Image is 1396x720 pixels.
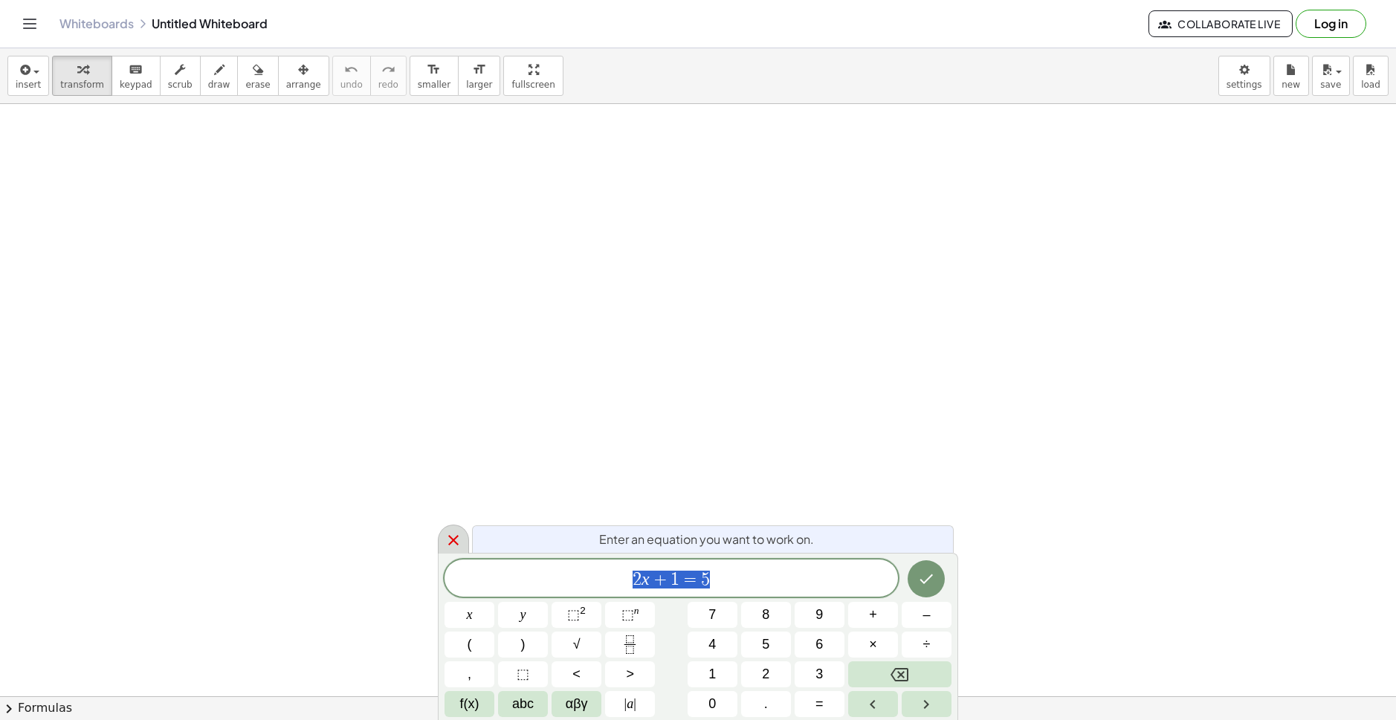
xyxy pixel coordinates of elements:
[1273,56,1309,96] button: new
[445,661,494,687] button: ,
[472,61,486,79] i: format_size
[208,80,230,90] span: draw
[708,694,716,714] span: 0
[512,694,534,714] span: abc
[633,696,636,711] span: |
[762,635,769,655] span: 5
[688,661,737,687] button: 1
[902,602,951,628] button: Minus
[741,691,791,717] button: .
[511,80,555,90] span: fullscreen
[370,56,407,96] button: redoredo
[923,635,931,655] span: ÷
[168,80,193,90] span: scrub
[1148,10,1293,37] button: Collaborate Live
[1227,80,1262,90] span: settings
[573,635,581,655] span: √
[340,80,363,90] span: undo
[908,560,945,597] button: Done
[378,80,398,90] span: redo
[520,605,526,625] span: y
[1218,56,1270,96] button: settings
[741,632,791,658] button: 5
[498,632,548,658] button: )
[7,56,49,96] button: insert
[708,635,716,655] span: 4
[521,635,526,655] span: )
[795,602,844,628] button: 9
[624,696,627,711] span: |
[815,694,824,714] span: =
[741,661,791,687] button: 2
[52,56,112,96] button: transform
[332,56,371,96] button: undoundo
[517,664,529,684] span: ⬚
[503,56,563,96] button: fullscreen
[567,607,580,622] span: ⬚
[848,661,951,687] button: Backspace
[427,61,441,79] i: format_size
[688,602,737,628] button: 7
[762,664,769,684] span: 2
[129,61,143,79] i: keyboard
[815,605,823,625] span: 9
[642,569,650,588] var: x
[869,605,877,625] span: +
[1312,56,1350,96] button: save
[572,664,581,684] span: <
[605,602,655,628] button: Superscript
[795,661,844,687] button: 3
[902,632,951,658] button: Divide
[460,694,479,714] span: f(x)
[552,602,601,628] button: Squared
[1296,10,1366,38] button: Log in
[445,602,494,628] button: x
[670,571,679,588] span: 1
[237,56,278,96] button: erase
[679,571,701,588] span: =
[498,602,548,628] button: y
[278,56,329,96] button: arrange
[160,56,201,96] button: scrub
[848,691,898,717] button: Left arrow
[605,632,655,658] button: Fraction
[467,605,473,625] span: x
[741,602,791,628] button: 8
[445,691,494,717] button: Functions
[1282,80,1300,90] span: new
[498,661,548,687] button: Placeholder
[634,605,639,616] sup: n
[580,605,586,616] sup: 2
[466,80,492,90] span: larger
[815,635,823,655] span: 6
[650,571,671,588] span: +
[60,80,104,90] span: transform
[59,16,134,31] a: Whiteboards
[200,56,239,96] button: draw
[1320,80,1341,90] span: save
[1361,80,1380,90] span: load
[458,56,500,96] button: format_sizelarger
[498,691,548,717] button: Alphabet
[621,607,634,622] span: ⬚
[815,664,823,684] span: 3
[688,691,737,717] button: 0
[286,80,321,90] span: arrange
[245,80,270,90] span: erase
[848,632,898,658] button: Times
[848,602,898,628] button: Plus
[762,605,769,625] span: 8
[764,694,768,714] span: .
[344,61,358,79] i: undo
[120,80,152,90] span: keypad
[552,691,601,717] button: Greek alphabet
[624,694,636,714] span: a
[418,80,450,90] span: smaller
[566,694,588,714] span: αβγ
[688,632,737,658] button: 4
[1353,56,1389,96] button: load
[708,605,716,625] span: 7
[633,571,642,588] span: 2
[795,632,844,658] button: 6
[708,664,716,684] span: 1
